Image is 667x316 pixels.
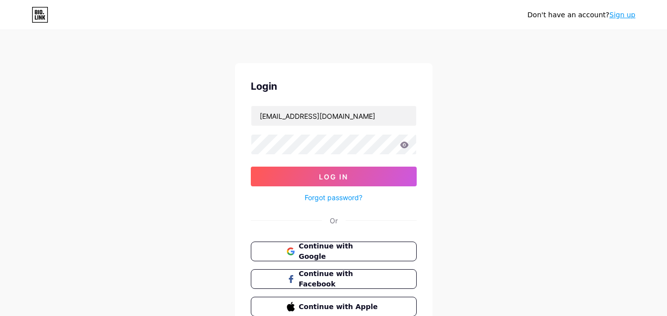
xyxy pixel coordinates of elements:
[319,173,348,181] span: Log In
[299,241,380,262] span: Continue with Google
[305,192,362,203] a: Forgot password?
[251,167,417,186] button: Log In
[251,79,417,94] div: Login
[527,10,635,20] div: Don't have an account?
[609,11,635,19] a: Sign up
[251,269,417,289] button: Continue with Facebook
[299,269,380,289] span: Continue with Facebook
[299,302,380,312] span: Continue with Apple
[251,242,417,261] button: Continue with Google
[330,215,338,226] div: Or
[251,106,416,126] input: Username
